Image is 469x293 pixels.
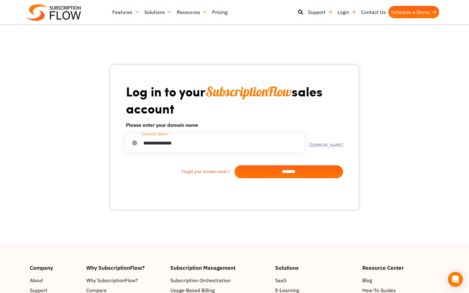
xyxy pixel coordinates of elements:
a: Why SubscriptionFlow? [86,277,164,284]
a: Pricing [210,6,230,18]
h4: Subscription Management [170,265,269,270]
a: Forgot your domain name ? [126,169,234,175]
a: Login [335,6,359,18]
a: SaaS [275,277,356,284]
a: Resources [174,6,210,18]
h4: Why SubscriptionFlow? [86,265,164,270]
a: Support [306,6,335,18]
span: Blog [362,277,372,284]
h4: Solutions [275,265,356,270]
a: About [30,277,80,284]
a: Subscription Orchestration [170,277,269,284]
div: Open Intercom Messenger [448,272,463,287]
a: Schedule a Demo [388,6,439,18]
h4: Resource Center [362,265,439,270]
label: .[DOMAIN_NAME] [304,139,343,147]
a: Solutions [142,6,174,18]
span: Subscription Orchestration [170,277,230,284]
h6: Please enter your domain name [126,121,343,129]
span: SaaS [275,277,286,284]
a: Contact Us [359,6,388,18]
a: Features [110,6,142,18]
span: Why SubscriptionFlow? [86,277,138,284]
img: Subscriptionflow [27,4,81,21]
h4: Company [30,265,80,270]
span: About [30,277,43,284]
h1: Log in to your sales account [126,83,343,116]
a: Blog [362,277,439,284]
span: SubscriptionFlow [206,83,292,100]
